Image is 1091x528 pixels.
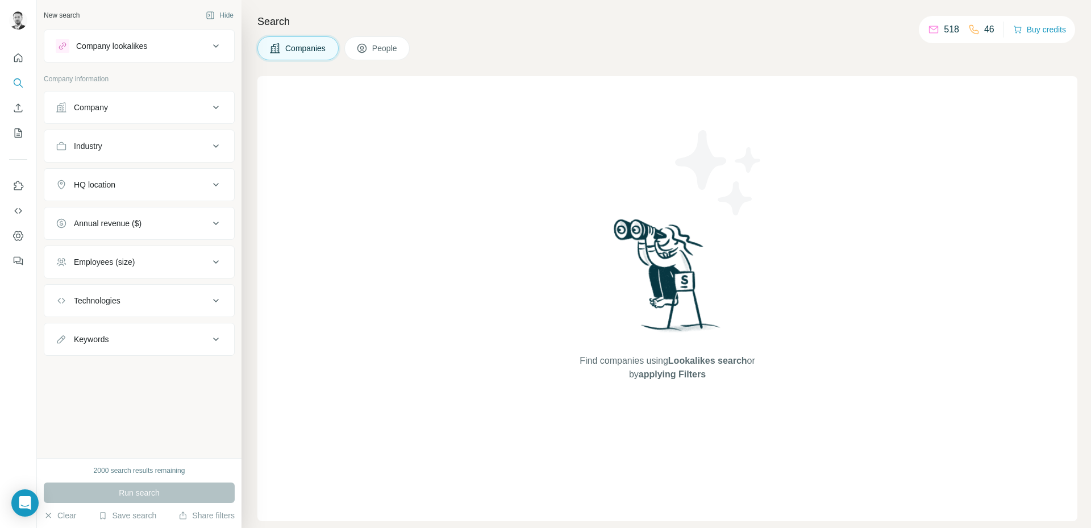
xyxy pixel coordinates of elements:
[9,226,27,246] button: Dashboard
[44,74,235,84] p: Company information
[44,210,234,237] button: Annual revenue ($)
[74,334,109,345] div: Keywords
[9,98,27,118] button: Enrich CSV
[44,510,76,521] button: Clear
[9,11,27,30] img: Avatar
[9,48,27,68] button: Quick start
[9,201,27,221] button: Use Surfe API
[74,102,108,113] div: Company
[44,248,234,276] button: Employees (size)
[74,218,141,229] div: Annual revenue ($)
[944,23,959,36] p: 518
[984,23,994,36] p: 46
[668,122,770,224] img: Surfe Illustration - Stars
[44,94,234,121] button: Company
[285,43,327,54] span: Companies
[1013,22,1066,38] button: Buy credits
[44,32,234,60] button: Company lookalikes
[76,40,147,52] div: Company lookalikes
[94,465,185,476] div: 2000 search results remaining
[9,251,27,271] button: Feedback
[9,176,27,196] button: Use Surfe on LinkedIn
[9,73,27,93] button: Search
[11,489,39,517] div: Open Intercom Messenger
[44,171,234,198] button: HQ location
[74,256,135,268] div: Employees (size)
[74,140,102,152] div: Industry
[372,43,398,54] span: People
[74,179,115,190] div: HQ location
[609,216,727,343] img: Surfe Illustration - Woman searching with binoculars
[74,295,120,306] div: Technologies
[44,287,234,314] button: Technologies
[198,7,241,24] button: Hide
[9,123,27,143] button: My lists
[639,369,706,379] span: applying Filters
[257,14,1077,30] h4: Search
[178,510,235,521] button: Share filters
[668,356,747,365] span: Lookalikes search
[98,510,156,521] button: Save search
[44,132,234,160] button: Industry
[576,354,758,381] span: Find companies using or by
[44,10,80,20] div: New search
[44,326,234,353] button: Keywords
